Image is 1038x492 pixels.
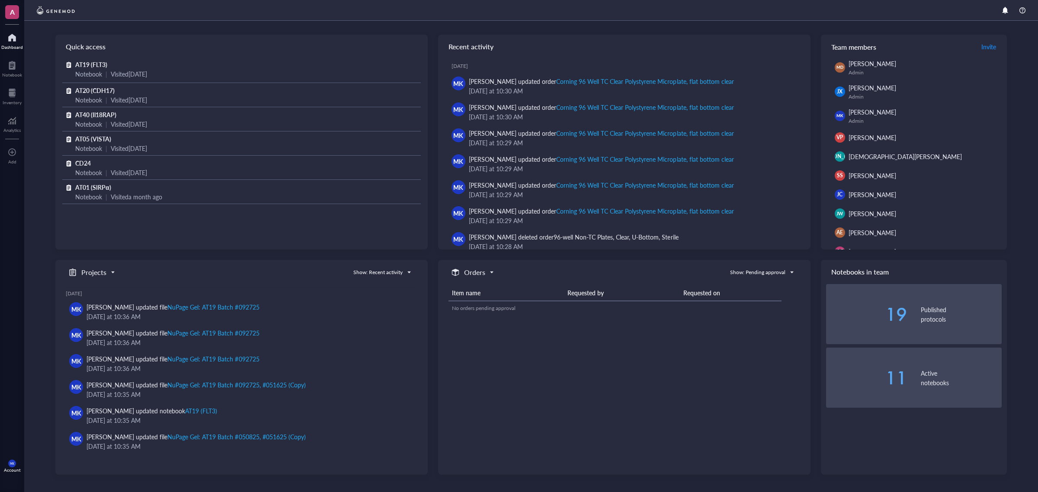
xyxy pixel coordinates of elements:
[453,208,463,218] span: MK
[837,191,843,198] span: JC
[66,325,417,351] a: MK[PERSON_NAME] updated fileNuPage Gel: AT19 Batch #092725[DATE] at 10:36 AM
[556,181,734,189] div: Corning 96 Well TC Clear Polystyrene Microplate, flat bottom clear
[1,31,23,50] a: Dashboard
[849,133,896,142] span: [PERSON_NAME]
[849,152,962,161] span: [DEMOGRAPHIC_DATA][PERSON_NAME]
[3,100,22,105] div: Inventory
[921,305,1002,324] div: Published protocols
[66,290,417,297] div: [DATE]
[106,95,107,105] div: |
[452,304,778,312] div: No orders pending approval
[71,408,81,418] span: MK
[86,390,410,399] div: [DATE] at 10:35 AM
[556,155,734,163] div: Corning 96 Well TC Clear Polystyrene Microplate, flat bottom clear
[453,131,463,140] span: MK
[106,192,107,201] div: |
[452,63,804,70] div: [DATE]
[464,267,485,278] h5: Orders
[86,338,410,347] div: [DATE] at 10:36 AM
[821,35,1007,59] div: Team members
[445,151,804,177] a: MK[PERSON_NAME] updated orderCorning 96 Well TC Clear Polystyrene Microplate, flat bottom clear[D...
[71,382,81,392] span: MK
[849,83,896,92] span: [PERSON_NAME]
[106,144,107,153] div: |
[730,268,785,276] div: Show: Pending approval
[75,60,107,69] span: AT19 (FLT3)
[111,144,147,153] div: Visited [DATE]
[3,128,21,133] div: Analytics
[564,285,679,301] th: Requested by
[167,432,305,441] div: NuPage Gel: AT19 Batch #050825, #051625 (Copy)
[836,64,843,70] span: MD
[469,77,734,86] div: [PERSON_NAME] updated order
[111,69,147,79] div: Visited [DATE]
[167,303,259,311] div: NuPage Gel: AT19 Batch #092725
[849,171,896,180] span: [PERSON_NAME]
[106,168,107,177] div: |
[469,86,797,96] div: [DATE] at 10:30 AM
[469,232,679,242] div: [PERSON_NAME] deleted order
[66,428,417,454] a: MK[PERSON_NAME] updated fileNuPage Gel: AT19 Batch #050825, #051625 (Copy)[DATE] at 10:35 AM
[106,69,107,79] div: |
[111,119,147,129] div: Visited [DATE]
[185,406,217,415] div: AT19 (FLT3)
[554,233,678,241] div: 96-well Non-TC Plates, Clear, U-Bottom, Sterile
[111,192,162,201] div: Visited a month ago
[981,40,996,54] button: Invite
[849,228,896,237] span: [PERSON_NAME]
[849,93,998,100] div: Admin
[71,304,81,314] span: MK
[86,406,217,415] div: [PERSON_NAME] updated notebook
[8,159,16,164] div: Add
[66,403,417,428] a: MK[PERSON_NAME] updated notebookAT19 (FLT3)[DATE] at 10:35 AM
[556,129,734,137] div: Corning 96 Well TC Clear Polystyrene Microplate, flat bottom clear
[445,99,804,125] a: MK[PERSON_NAME] updated orderCorning 96 Well TC Clear Polystyrene Microplate, flat bottom clear[D...
[86,432,306,441] div: [PERSON_NAME] updated file
[10,462,14,465] span: MK
[849,69,998,76] div: Admin
[556,207,734,215] div: Corning 96 Well TC Clear Polystyrene Microplate, flat bottom clear
[836,210,843,217] span: JW
[981,42,996,51] span: Invite
[469,206,734,216] div: [PERSON_NAME] updated order
[75,183,111,192] span: AT01 (SIRPα)
[10,6,15,17] span: A
[353,268,403,276] div: Show: Recent activity
[837,172,843,179] span: SS
[2,58,22,77] a: Notebook
[849,59,896,68] span: [PERSON_NAME]
[836,229,843,236] span: AE
[826,369,907,387] div: 11
[75,119,102,129] div: Notebook
[837,88,843,96] span: JX
[469,128,734,138] div: [PERSON_NAME] updated order
[111,168,147,177] div: Visited [DATE]
[453,234,463,244] span: MK
[445,177,804,203] a: MK[PERSON_NAME] updated orderCorning 96 Well TC Clear Polystyrene Microplate, flat bottom clear[D...
[75,168,102,177] div: Notebook
[821,260,1007,284] div: Notebooks in team
[445,203,804,229] a: MK[PERSON_NAME] updated orderCorning 96 Well TC Clear Polystyrene Microplate, flat bottom clear[D...
[449,285,564,301] th: Item name
[836,113,843,119] span: MK
[66,377,417,403] a: MK[PERSON_NAME] updated fileNuPage Gel: AT19 Batch #092725, #051625 (Copy)[DATE] at 10:35 AM
[106,119,107,129] div: |
[849,209,896,218] span: [PERSON_NAME]
[75,69,102,79] div: Notebook
[75,134,111,143] span: AT05 (VISTA)
[556,103,734,112] div: Corning 96 Well TC Clear Polystyrene Microplate, flat bottom clear
[819,153,861,160] span: [PERSON_NAME]
[453,157,463,166] span: MK
[3,114,21,133] a: Analytics
[55,35,428,59] div: Quick access
[167,355,259,363] div: NuPage Gel: AT19 Batch #092725
[680,285,782,301] th: Requested on
[75,159,91,167] span: CD24
[66,299,417,325] a: MK[PERSON_NAME] updated fileNuPage Gel: AT19 Batch #092725[DATE] at 10:36 AM
[2,72,22,77] div: Notebook
[86,441,410,451] div: [DATE] at 10:35 AM
[3,86,22,105] a: Inventory
[453,105,463,114] span: MK
[469,164,797,173] div: [DATE] at 10:29 AM
[438,35,811,59] div: Recent activity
